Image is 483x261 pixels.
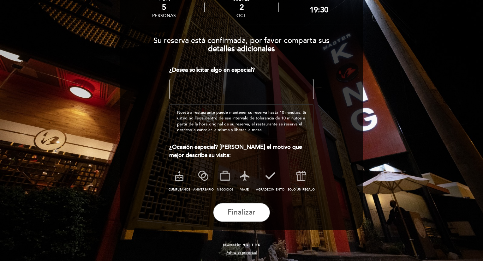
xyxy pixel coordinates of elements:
span: powered by [223,243,241,247]
div: oct. [205,13,278,18]
a: powered by [223,243,260,247]
div: 2 [205,3,278,12]
span: NEGOCIOS [217,188,233,191]
button: Finalizar [213,203,270,222]
div: 5 [152,3,176,12]
div: ¿Ocasión especial? [PERSON_NAME] el motivo que mejor describa su visita: [169,143,314,159]
a: Política de privacidad [226,251,257,255]
span: CUMPLEAÑOS [169,188,190,191]
span: Finalizar [228,208,255,217]
span: AGRADECIMIENTO [256,188,284,191]
div: personas [152,13,176,18]
div: Nuestro restaurante puede mantener su reserva hasta 10 minutos. Si usted no llega dentro de ese i... [169,104,314,138]
img: MEITRE [242,243,260,246]
span: ANIVERSARIO [193,188,214,191]
span: VIAJE [240,188,249,191]
span: Su reserva está confirmada, por favor comparta sus [153,36,330,45]
span: SOLO UN REGALO [287,188,314,191]
b: detalles adicionales [208,44,275,53]
div: 19:30 [310,5,328,15]
div: ¿Desea solicitar algo en especial? [169,66,314,74]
